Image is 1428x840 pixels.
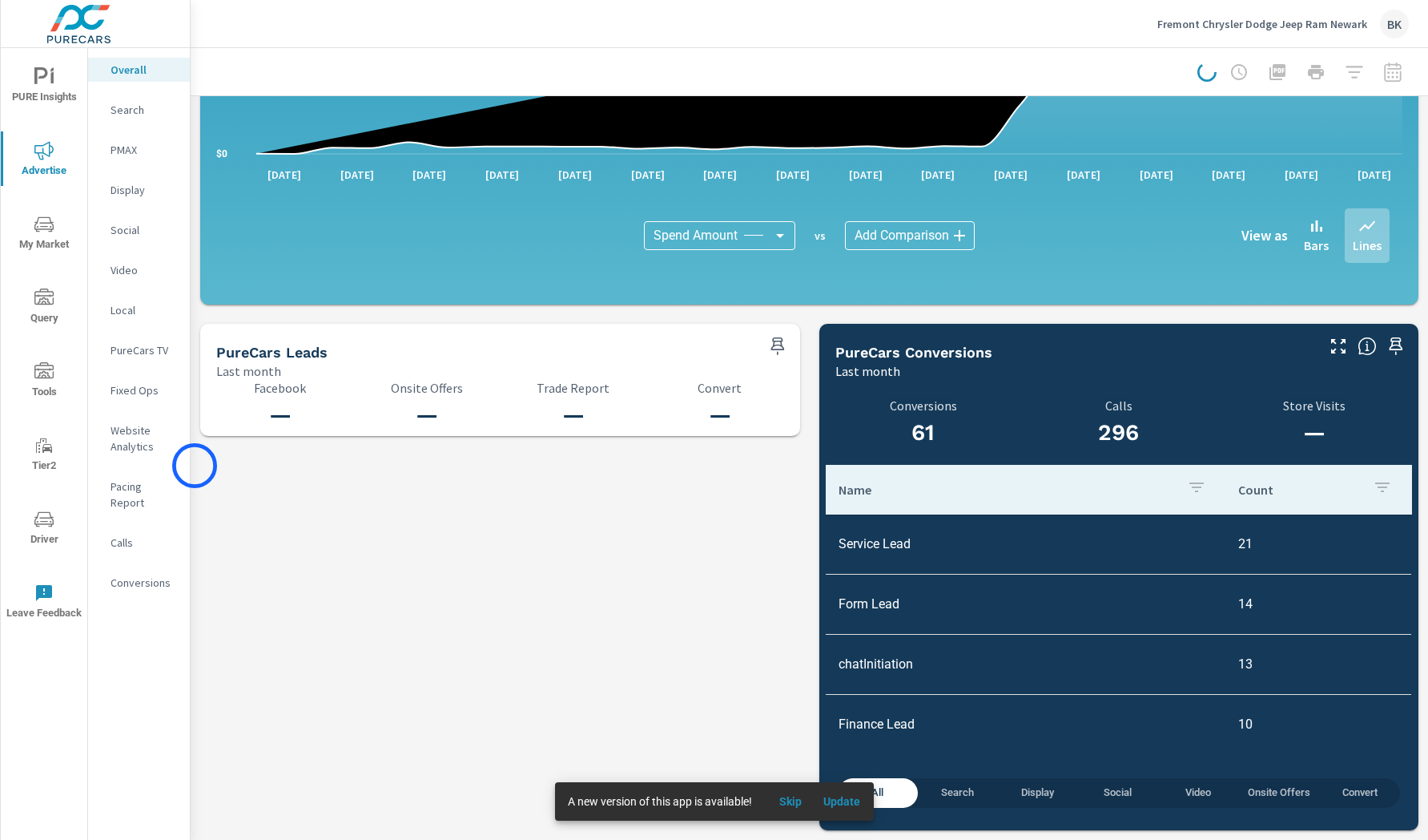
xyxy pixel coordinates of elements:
p: [DATE] [1128,167,1185,183]
td: Service Lead [826,523,1225,564]
p: Onsite Offers [363,381,490,395]
p: Calls [111,535,177,551]
p: vs [795,228,845,243]
p: Fremont Chrysler Dodge Jeep Ram Newark [1157,17,1367,31]
span: Update [823,794,861,809]
p: [DATE] [547,167,603,183]
p: Bars [1304,236,1329,255]
div: Spend Amount [644,221,795,250]
p: [DATE] [692,167,748,183]
span: My Market [6,215,82,254]
span: Save this to your personalized report [765,333,790,359]
text: $0 [216,148,227,160]
p: [DATE] [983,167,1039,183]
h5: PureCars Conversions [835,344,992,361]
p: Facebook [216,381,344,395]
p: [DATE] [910,167,966,183]
div: PMAX [88,138,190,162]
button: Make Fullscreen [1325,333,1351,359]
span: Add Comparison [855,228,949,244]
p: Pacing Report [111,479,177,511]
span: PURE Insights [6,67,82,107]
p: Convert [656,381,783,395]
td: Finance Lead [826,704,1225,745]
h3: 296 [1031,419,1207,446]
span: Understand conversion over the selected time range. [1358,337,1377,356]
h3: 61 [835,419,1012,446]
div: Local [88,298,190,322]
p: [DATE] [329,167,385,183]
p: Local [111,302,177,318]
span: Onsite Offers [1248,784,1310,802]
span: Convert [1329,784,1390,802]
p: Name [839,482,1174,498]
span: Save this to your personalized report [1383,333,1409,359]
p: [DATE] [256,167,312,183]
td: chatInitiation [826,644,1225,685]
span: Search [927,784,988,802]
h3: — [216,402,344,429]
td: 14 [1225,584,1411,624]
button: Skip [765,789,816,814]
span: Advertise [6,141,82,180]
span: Skip [771,794,810,809]
div: Fixed Ops [88,378,190,402]
p: Conversions [835,398,1012,413]
div: Website Analytics [88,418,190,458]
p: Social [111,222,177,238]
h3: — [363,402,490,429]
p: Count [1238,482,1360,498]
div: Search [88,98,190,122]
td: 10 [1225,704,1411,745]
h3: — [509,402,637,429]
p: Display [111,182,177,198]
p: Video [111,262,177,278]
div: Video [88,258,190,282]
button: Update [816,789,867,814]
p: [DATE] [1273,167,1329,183]
span: Display [1008,784,1068,802]
span: Spend Amount [654,228,738,244]
p: Overall [111,62,177,78]
p: PureCars TV [111,342,177,358]
div: PureCars TV [88,338,190,362]
p: Store Visits [1217,398,1412,413]
td: Form Lead [826,584,1225,624]
p: Conversions [111,575,177,591]
div: Pacing Report [88,475,190,515]
span: A new version of this app is available! [568,795,752,808]
span: Social [1088,784,1148,802]
div: Calls [88,531,190,555]
p: [DATE] [401,167,457,183]
span: Leave Feedback [6,584,82,623]
td: 21 [1225,523,1411,564]
h5: PureCars Leads [216,344,328,361]
span: Query [6,289,82,328]
span: Tools [6,362,82,402]
p: [DATE] [765,167,821,183]
p: [DATE] [838,167,894,183]
p: [DATE] [1346,167,1402,183]
p: Fixed Ops [111,382,177,398]
p: [DATE] [620,167,676,183]
h3: — [1217,419,1412,446]
td: 13 [1225,644,1411,685]
p: Last month [216,361,281,381]
span: Tier2 [6,436,82,475]
p: Calls [1031,398,1207,413]
p: PMAX [111,142,177,158]
p: Search [111,102,177,118]
p: [DATE] [1056,167,1112,183]
span: All [847,784,908,802]
span: Driver [6,510,82,549]
div: Overall [88,58,190,82]
h6: View as [1241,228,1288,244]
p: Website Analytics [111,422,177,454]
p: [DATE] [474,167,530,183]
div: Display [88,178,190,202]
div: BK [1380,10,1409,38]
div: Social [88,218,190,242]
h3: — [656,402,783,429]
span: Video [1168,784,1229,802]
p: [DATE] [1201,167,1257,183]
